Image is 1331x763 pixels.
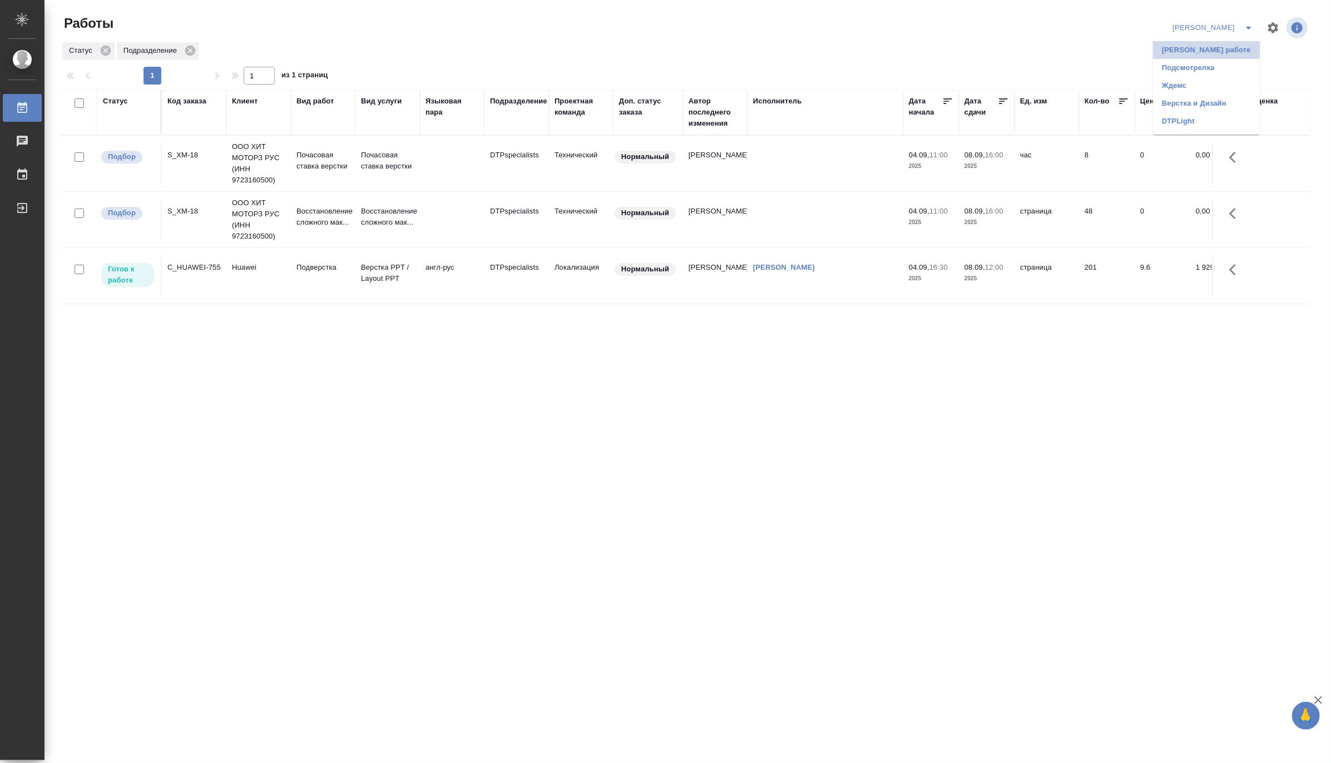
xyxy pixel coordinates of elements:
li: Верстка и Дизайн [1153,95,1260,112]
div: Подразделение [117,42,199,60]
td: [PERSON_NAME] [683,200,748,239]
div: Дата сдачи [964,96,998,118]
p: Восстановление сложного мак... [361,206,414,228]
div: Код заказа [167,96,206,107]
p: Почасовая ставка верстки [361,150,414,172]
td: Технический [549,200,613,239]
p: 04.09, [909,263,929,271]
p: ООО ХИТ МОТОРЗ РУС (ИНН 9723160500) [232,197,285,242]
div: split button [1170,19,1260,37]
p: 2025 [964,217,1009,228]
p: Подверстка [296,262,350,273]
button: Здесь прячутся важные кнопки [1223,200,1249,227]
span: Посмотреть информацию [1287,17,1310,38]
td: [PERSON_NAME] [683,256,748,295]
p: 16:00 [985,151,1003,159]
p: Нормальный [621,207,669,219]
div: Можно подбирать исполнителей [100,150,155,165]
td: 0 [1135,200,1190,239]
div: Оценка [1251,96,1278,107]
p: Нормальный [621,151,669,162]
div: S_XM-18 [167,150,221,161]
p: Восстановление сложного мак... [296,206,350,228]
p: Почасовая ставка верстки [296,150,350,172]
td: 1 929,60 ₽ [1190,256,1246,295]
span: 🙏 [1297,704,1315,727]
p: ООО ХИТ МОТОРЗ РУС (ИНН 9723160500) [232,141,285,186]
p: 16:00 [985,207,1003,215]
div: Клиент [232,96,258,107]
td: страница [1015,200,1079,239]
p: 2025 [909,217,953,228]
button: Здесь прячутся важные кнопки [1223,256,1249,283]
div: Кол-во [1085,96,1110,107]
p: 2025 [909,161,953,172]
button: 🙏 [1292,702,1320,730]
div: Автор последнего изменения [689,96,742,129]
div: Можно подбирать исполнителей [100,206,155,221]
p: Статус [69,45,96,56]
td: DTPspecialists [484,256,549,295]
td: 201 [1079,256,1135,295]
p: Верстка PPT / Layout PPT [361,262,414,284]
div: Цена [1140,96,1159,107]
div: Доп. статус заказа [619,96,677,118]
li: Подсмотрелка [1153,59,1260,77]
div: Статус [62,42,115,60]
p: 2025 [909,273,953,284]
div: Проектная команда [555,96,608,118]
div: Языковая пара [425,96,479,118]
td: 48 [1079,200,1135,239]
span: Работы [61,14,113,32]
td: DTPspecialists [484,200,549,239]
td: 9.6 [1135,256,1190,295]
div: Статус [103,96,128,107]
p: 16:30 [929,263,948,271]
td: час [1015,144,1079,183]
p: Подбор [108,151,136,162]
p: 2025 [964,273,1009,284]
li: Ждемс [1153,77,1260,95]
td: 0,00 ₽ [1190,200,1246,239]
p: 08.09, [964,151,985,159]
span: из 1 страниц [281,68,328,85]
td: [PERSON_NAME] [683,144,748,183]
p: Нормальный [621,264,669,275]
p: 08.09, [964,263,985,271]
p: 12:00 [985,263,1003,271]
p: 2025 [964,161,1009,172]
td: англ-рус [420,256,484,295]
p: 11:00 [929,151,948,159]
td: 0,00 ₽ [1190,144,1246,183]
p: 04.09, [909,151,929,159]
li: DTPLight [1153,112,1260,130]
span: Настроить таблицу [1260,14,1287,41]
div: Вид работ [296,96,334,107]
a: [PERSON_NAME] [753,263,815,271]
button: Здесь прячутся важные кнопки [1223,144,1249,171]
td: Технический [549,144,613,183]
td: 8 [1079,144,1135,183]
td: 0 [1135,144,1190,183]
div: Дата начала [909,96,942,118]
div: Ед. изм [1020,96,1047,107]
div: S_XM-18 [167,206,221,217]
div: Исполнитель может приступить к работе [100,262,155,288]
p: Huawei [232,262,285,273]
p: Готов к работе [108,264,147,286]
p: 04.09, [909,207,929,215]
p: 11:00 [929,207,948,215]
p: Подбор [108,207,136,219]
p: 08.09, [964,207,985,215]
td: страница [1015,256,1079,295]
p: Подразделение [123,45,181,56]
div: Вид услуги [361,96,402,107]
td: Локализация [549,256,613,295]
div: C_HUAWEI-755 [167,262,221,273]
div: Исполнитель [753,96,802,107]
td: DTPspecialists [484,144,549,183]
li: [PERSON_NAME] работе [1153,41,1260,59]
div: Подразделение [490,96,547,107]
